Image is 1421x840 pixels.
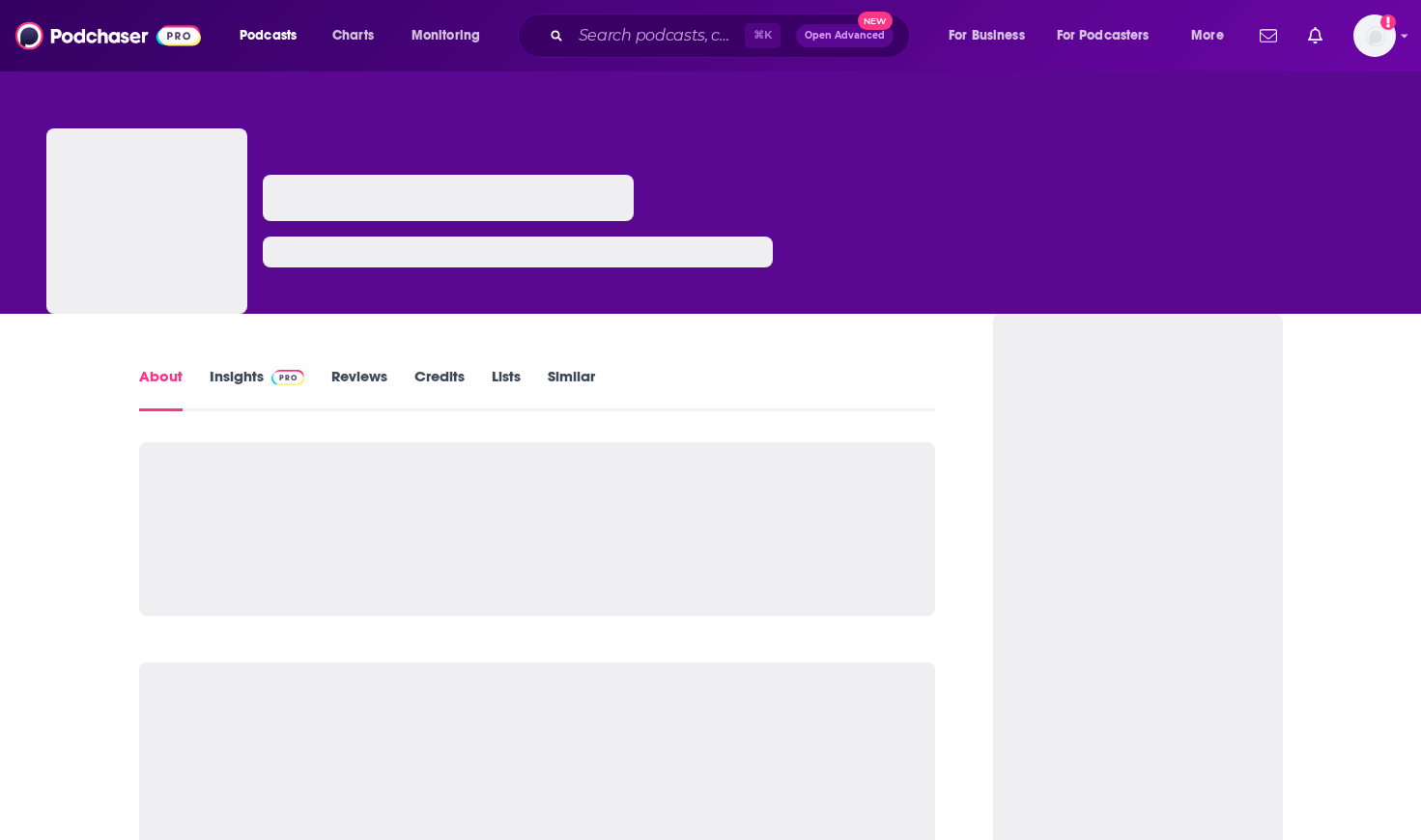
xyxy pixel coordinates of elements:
input: Search podcasts, credits, & more... [571,20,745,51]
span: For Podcasters [1057,22,1150,49]
button: open menu [398,20,505,51]
span: For Business [949,22,1025,49]
span: Logged in as patiencebaldacci [1353,14,1396,57]
a: Show notifications dropdown [1252,19,1285,52]
span: Open Advanced [805,31,885,41]
a: About [139,367,183,411]
a: Show notifications dropdown [1300,19,1330,52]
button: open menu [226,20,322,51]
span: Monitoring [412,22,480,49]
span: Charts [332,22,374,49]
a: Lists [492,367,521,411]
img: User Profile [1353,14,1396,57]
a: Similar [548,367,595,411]
button: open menu [1178,20,1248,51]
button: Open AdvancedNew [796,24,894,47]
span: New [858,12,893,30]
img: Podchaser - Follow, Share and Rate Podcasts [15,17,201,54]
button: Show profile menu [1353,14,1396,57]
span: ⌘ K [745,23,781,48]
span: More [1191,22,1224,49]
span: Podcasts [240,22,297,49]
img: Podchaser Pro [271,370,305,385]
a: Credits [414,367,465,411]
a: InsightsPodchaser Pro [210,367,305,411]
div: Search podcasts, credits, & more... [536,14,928,58]
button: open menu [1044,20,1178,51]
a: Reviews [331,367,387,411]
button: open menu [935,20,1049,51]
svg: Add a profile image [1380,14,1396,30]
a: Charts [320,20,385,51]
